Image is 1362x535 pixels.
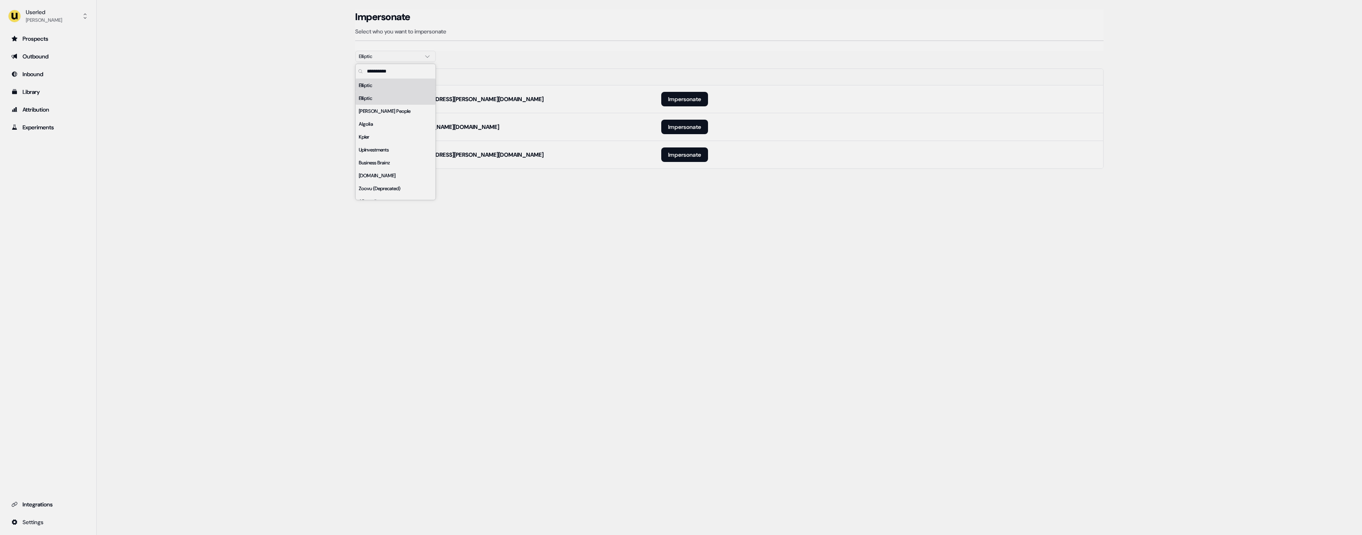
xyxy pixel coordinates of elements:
[6,68,90,81] a: Go to Inbound
[11,35,85,43] div: Prospects
[11,52,85,60] div: Outbound
[356,195,435,208] div: ADvendio
[6,85,90,98] a: Go to templates
[356,156,435,169] div: Business Brainz
[6,498,90,511] a: Go to integrations
[356,69,655,85] th: Email
[356,118,435,131] div: Algolia
[359,52,419,60] div: Elliptic
[362,95,544,103] div: [PERSON_NAME][EMAIL_ADDRESS][PERSON_NAME][DOMAIN_NAME]
[11,500,85,508] div: Integrations
[26,16,62,24] div: [PERSON_NAME]
[11,106,85,114] div: Attribution
[362,151,544,159] div: [PERSON_NAME][EMAIL_ADDRESS][PERSON_NAME][DOMAIN_NAME]
[356,182,435,195] div: Zoovu (Deprecated)
[355,51,436,62] button: Elliptic
[26,8,62,16] div: Userled
[355,11,410,23] h3: Impersonate
[356,79,435,200] div: Suggestions
[6,516,90,529] a: Go to integrations
[6,6,90,26] button: Userled[PERSON_NAME]
[356,92,435,105] div: Elliptic
[11,70,85,78] div: Inbound
[356,105,435,118] div: [PERSON_NAME] People
[6,50,90,63] a: Go to outbound experience
[356,169,435,182] div: [DOMAIN_NAME]
[356,131,435,143] div: Kpler
[661,92,708,106] button: Impersonate
[356,143,435,156] div: UpInvestments
[355,27,1104,35] p: Select who you want to impersonate
[661,120,708,134] button: Impersonate
[6,32,90,45] a: Go to prospects
[661,147,708,162] button: Impersonate
[11,518,85,526] div: Settings
[11,123,85,131] div: Experiments
[356,79,435,92] div: Elliptic
[6,121,90,134] a: Go to experiments
[11,88,85,96] div: Library
[6,103,90,116] a: Go to attribution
